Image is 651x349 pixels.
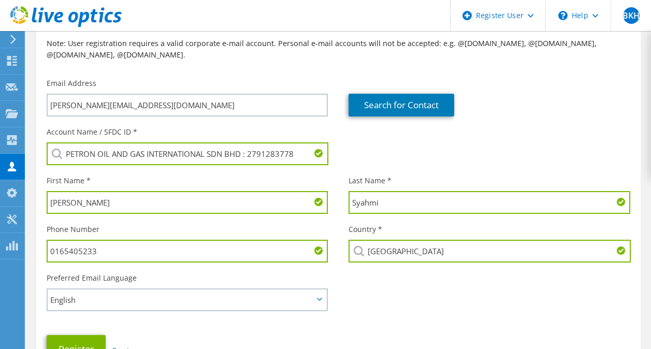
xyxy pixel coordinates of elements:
[47,127,137,137] label: Account Name / SFDC ID *
[349,224,382,235] label: Country *
[50,294,313,306] span: English
[47,176,91,186] label: First Name *
[349,176,392,186] label: Last Name *
[47,78,96,89] label: Email Address
[623,7,640,24] span: BKH
[47,273,137,283] label: Preferred Email Language
[558,11,568,20] svg: \n
[47,224,99,235] label: Phone Number
[349,94,454,117] a: Search for Contact
[47,38,630,61] p: Note: User registration requires a valid corporate e-mail account. Personal e-mail accounts will ...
